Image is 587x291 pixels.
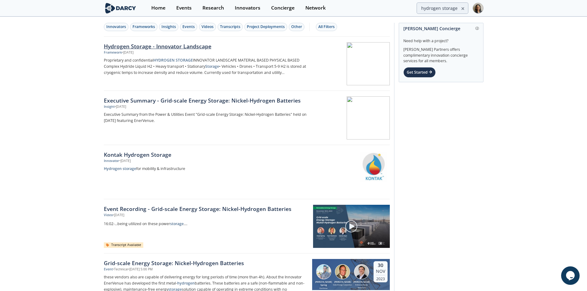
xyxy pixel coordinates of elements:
[123,166,136,171] strong: storage
[333,281,352,284] div: [PERSON_NAME]
[561,266,581,285] iframe: chat widget
[104,242,144,248] div: Transcript Available
[314,287,333,289] div: EnerVenue
[104,96,308,104] div: Executive Summary - Grid-scale Energy Storage: Nickel-Hydrogen Batteries
[247,24,285,30] div: Project Deployments
[104,166,122,171] strong: Hydrogen
[177,281,195,286] strong: hydrogen
[182,24,195,30] div: Events
[104,50,122,55] div: Framework
[176,6,192,10] div: Events
[132,24,155,30] div: Frameworks
[130,23,157,31] button: Frameworks
[104,91,390,145] a: Executive Summary - Grid-scale Energy Storage: Nickel-Hydrogen Batteries Insight •[DATE] Executiv...
[104,213,113,218] div: Video
[316,264,331,279] img: Chad Spring
[104,111,308,124] p: Executive Summary from the Power & Utilities Event "Grid-scale Energy Storage: Nickel-Hydrogen Ba...
[104,145,390,199] a: Kontak Hydrogen Storage Innovator •[DATE] Hydrogen storagefor mobility & infrastructure Kontak Hy...
[202,24,214,30] div: Videos
[403,23,479,34] div: [PERSON_NAME] Concierge
[104,166,308,172] p: for mobility & infrastructure
[376,262,385,269] div: 30
[417,2,468,14] input: Advanced Search
[352,284,371,289] div: Endeavor Energy Resources
[244,23,287,31] button: Project Deployments
[115,104,126,109] div: • [DATE]
[345,220,358,233] img: play-chapters-gray.svg
[376,275,385,281] div: 2023
[161,24,176,30] div: Insights
[354,264,369,279] img: Gaines Myer
[104,267,113,272] div: Event
[170,221,184,226] strong: storage
[104,205,309,213] a: Event Recording - Grid-scale Energy Storage: Nickel-Hydrogen Batteries
[305,6,326,10] div: Network
[104,151,308,159] div: Kontak Hydrogen Storage
[473,3,483,14] img: Profile
[271,6,295,10] div: Concierge
[403,44,479,64] div: [PERSON_NAME] Partners offers complimentary innovation concierge services for all members.
[104,159,119,164] div: Innovator
[119,159,131,164] div: • [DATE]
[113,267,153,272] div: • Technical • [DATE] 5:00 PM
[153,58,175,63] strong: HYDROGEN
[104,3,137,14] img: logo-wide.svg
[335,264,350,279] img: Tom Fenimore
[318,24,335,30] div: All Filters
[180,23,197,31] button: Events
[104,57,308,76] p: Proprietary and confidential INNOVATOR LANDSCAPE MATERIAL BASED PHYSICAL BASED Complex Hydride Li...
[333,284,352,286] div: Duke Energy Corporation
[159,23,178,31] button: Insights
[475,27,479,30] img: information.svg
[151,6,165,10] div: Home
[199,23,216,31] button: Videos
[104,23,128,31] button: Innovators
[314,281,333,287] div: [PERSON_NAME] Spring
[104,42,308,50] div: Hydrogen Storage - Innovator Landscape
[202,6,224,10] div: Research
[104,104,115,109] div: Insight
[104,220,309,228] a: 16:02-...being utilized on these powerstorage....
[403,34,479,44] div: Need help with a project?
[316,23,337,31] button: All Filters
[352,281,371,284] div: [PERSON_NAME]
[106,24,126,30] div: Innovators
[176,58,193,63] strong: STORAGE
[289,23,304,31] button: Other
[235,6,260,10] div: Innovators
[104,259,308,267] div: Grid-scale Energy Storage: Nickel-Hydrogen Batteries
[358,152,389,182] img: Kontak Hydrogen Storage
[205,64,219,69] strong: Storage
[291,24,302,30] div: Other
[104,37,390,91] a: Hydrogen Storage - Innovator Landscape Framework •[DATE] Proprietary and confidentialHYDROGEN STO...
[218,23,243,31] button: Transcripts
[403,67,436,78] div: Get Started
[220,24,240,30] div: Transcripts
[122,50,133,55] div: • [DATE]
[376,269,385,274] div: Nov
[113,213,124,218] div: • [DATE]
